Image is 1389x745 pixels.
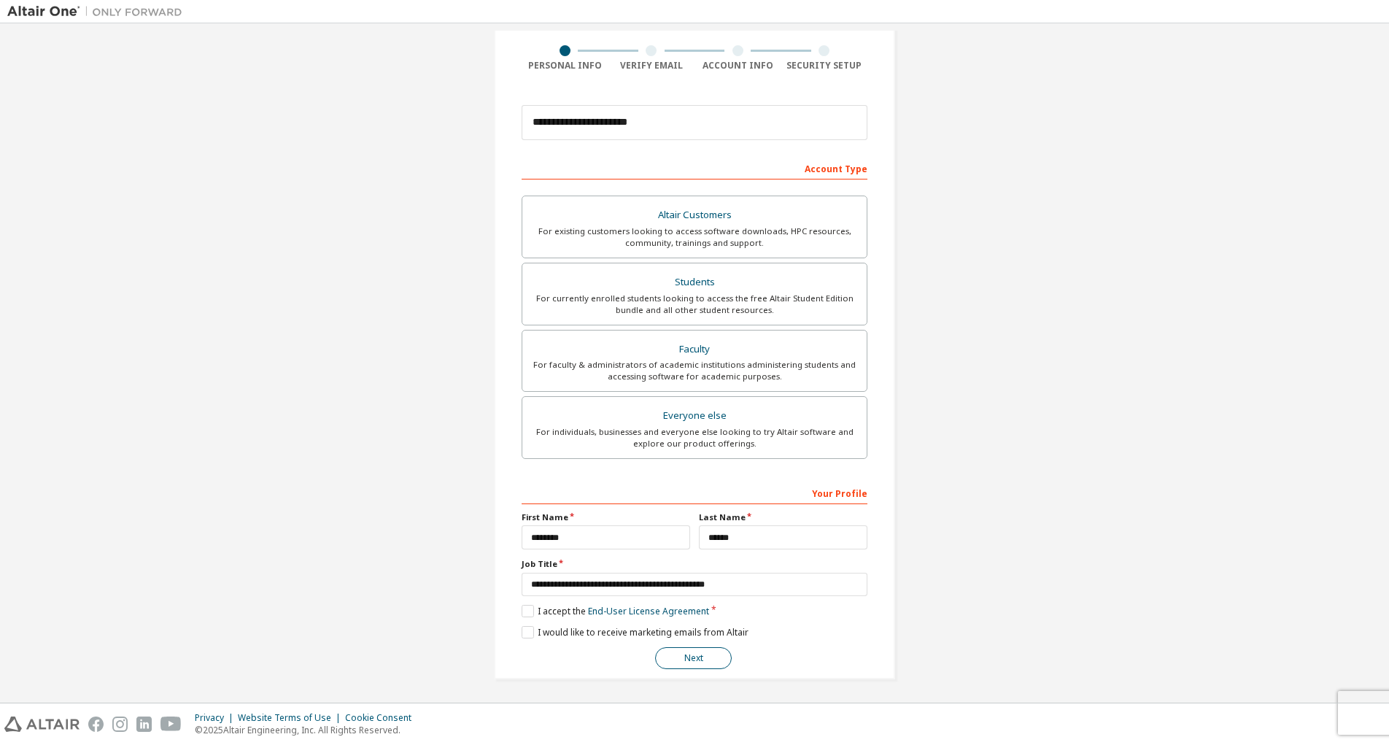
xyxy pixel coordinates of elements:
div: Students [531,272,858,293]
img: youtube.svg [160,717,182,732]
div: Your Profile [522,481,867,504]
div: For faculty & administrators of academic institutions administering students and accessing softwa... [531,359,858,382]
div: Security Setup [781,60,868,72]
div: Account Type [522,156,867,180]
img: facebook.svg [88,717,104,732]
label: I would like to receive marketing emails from Altair [522,626,748,638]
img: linkedin.svg [136,717,152,732]
div: For individuals, businesses and everyone else looking to try Altair software and explore our prod... [531,426,858,449]
img: instagram.svg [112,717,128,732]
img: Altair One [7,4,190,19]
button: Next [655,647,732,669]
label: First Name [522,512,690,523]
a: End-User License Agreement [588,605,709,617]
label: Last Name [699,512,867,523]
div: Faculty [531,339,858,360]
div: Personal Info [522,60,608,72]
label: I accept the [522,605,709,617]
p: © 2025 Altair Engineering, Inc. All Rights Reserved. [195,724,420,736]
div: Cookie Consent [345,712,420,724]
div: Privacy [195,712,238,724]
div: Verify Email [608,60,695,72]
div: Everyone else [531,406,858,426]
div: Website Terms of Use [238,712,345,724]
img: altair_logo.svg [4,717,80,732]
div: For existing customers looking to access software downloads, HPC resources, community, trainings ... [531,225,858,249]
div: For currently enrolled students looking to access the free Altair Student Edition bundle and all ... [531,293,858,316]
div: Account Info [694,60,781,72]
div: Altair Customers [531,205,858,225]
label: Job Title [522,558,867,570]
